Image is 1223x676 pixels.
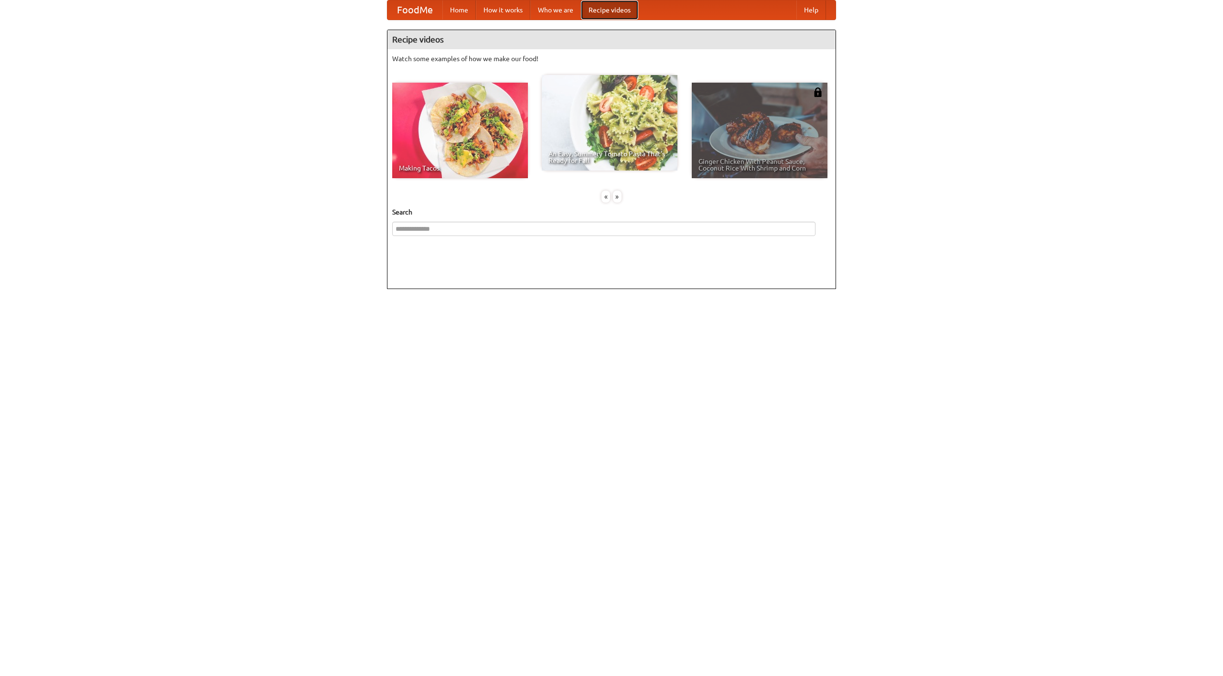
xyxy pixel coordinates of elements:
a: Recipe videos [581,0,638,20]
h4: Recipe videos [387,30,836,49]
span: Making Tacos [399,165,521,172]
a: FoodMe [387,0,442,20]
a: Who we are [530,0,581,20]
a: How it works [476,0,530,20]
a: Making Tacos [392,83,528,178]
a: Help [796,0,826,20]
h5: Search [392,207,831,217]
a: Home [442,0,476,20]
p: Watch some examples of how we make our food! [392,54,831,64]
a: An Easy, Summery Tomato Pasta That's Ready for Fall [542,75,677,171]
div: » [613,191,622,203]
span: An Easy, Summery Tomato Pasta That's Ready for Fall [548,150,671,164]
div: « [601,191,610,203]
img: 483408.png [813,87,823,97]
